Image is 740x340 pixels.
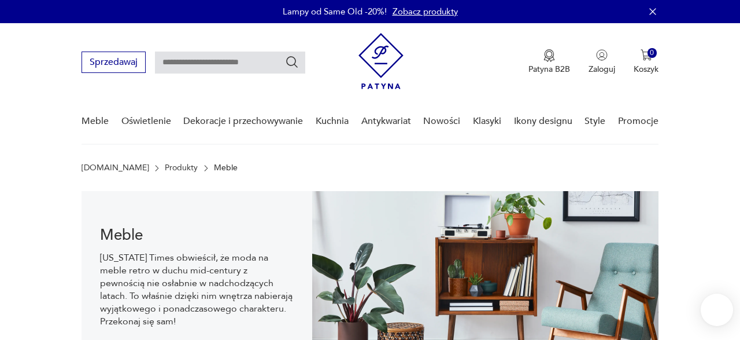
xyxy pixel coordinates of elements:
a: Produkty [165,163,198,173]
a: Ikona medaluPatyna B2B [528,49,570,75]
a: Zobacz produkty [393,6,458,17]
img: Ikonka użytkownika [596,49,608,61]
button: Sprzedawaj [82,52,146,73]
a: Ikony designu [514,99,572,144]
a: Kuchnia [316,99,349,144]
h1: Meble [100,228,294,242]
p: Meble [214,163,238,173]
a: Dekoracje i przechowywanie [183,99,303,144]
img: Patyna - sklep z meblami i dekoracjami vintage [358,33,404,89]
button: Szukaj [285,55,299,69]
button: Zaloguj [589,49,615,75]
a: Style [584,99,605,144]
p: Zaloguj [589,64,615,75]
p: Koszyk [634,64,658,75]
div: 0 [647,48,657,58]
button: 0Koszyk [634,49,658,75]
img: Ikona koszyka [641,49,652,61]
iframe: Smartsupp widget button [701,294,733,326]
a: Nowości [423,99,460,144]
img: Ikona medalu [543,49,555,62]
p: [US_STATE] Times obwieścił, że moda na meble retro w duchu mid-century z pewnością nie osłabnie w... [100,251,294,328]
a: [DOMAIN_NAME] [82,163,149,173]
a: Antykwariat [361,99,411,144]
a: Promocje [618,99,658,144]
a: Klasyki [473,99,501,144]
p: Lampy od Same Old -20%! [283,6,387,17]
p: Patyna B2B [528,64,570,75]
a: Oświetlenie [121,99,171,144]
a: Meble [82,99,109,144]
button: Patyna B2B [528,49,570,75]
a: Sprzedawaj [82,59,146,67]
